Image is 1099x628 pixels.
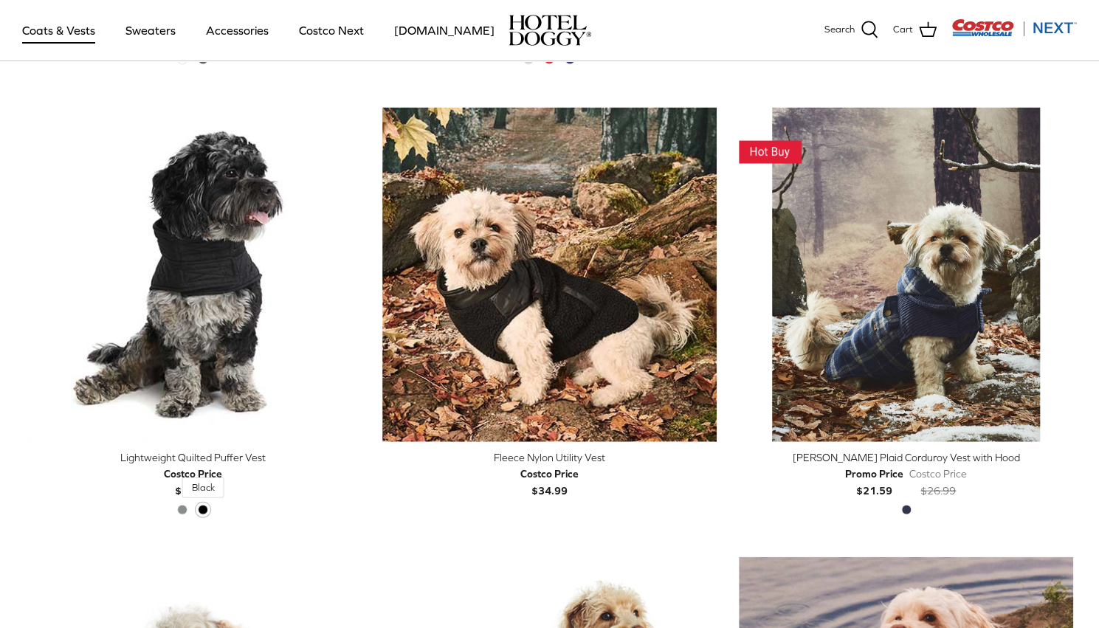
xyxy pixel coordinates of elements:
[739,449,1073,466] div: [PERSON_NAME] Plaid Corduroy Vest with Hood
[26,449,360,499] a: Lightweight Quilted Puffer Vest Costco Price$39.99
[112,5,189,55] a: Sweaters
[381,5,508,55] a: [DOMAIN_NAME]
[845,466,903,496] b: $21.59
[824,21,878,40] a: Search
[9,5,108,55] a: Coats & Vests
[382,108,717,442] a: Fleece Nylon Utility Vest
[739,141,802,164] img: This Item Is A Hot Buy! Get it While the Deal is Good!
[739,449,1073,499] a: [PERSON_NAME] Plaid Corduroy Vest with Hood Promo Price$21.59 Costco Price$26.99
[509,15,591,46] a: hoteldoggy.com hoteldoggycom
[824,22,855,38] span: Search
[893,22,913,38] span: Cart
[920,485,956,497] s: $26.99
[164,466,222,496] b: $39.99
[951,18,1077,37] img: Costco Next
[164,466,222,482] div: Costco Price
[520,466,579,482] div: Costco Price
[909,466,967,482] div: Costco Price
[193,5,282,55] a: Accessories
[26,449,360,466] div: Lightweight Quilted Puffer Vest
[739,108,1073,442] a: Melton Plaid Corduroy Vest with Hood
[286,5,377,55] a: Costco Next
[509,15,591,46] img: hoteldoggycom
[382,449,717,499] a: Fleece Nylon Utility Vest Costco Price$34.99
[26,108,360,442] a: Lightweight Quilted Puffer Vest
[382,449,717,466] div: Fleece Nylon Utility Vest
[951,28,1077,39] a: Visit Costco Next
[845,466,903,482] div: Promo Price
[893,21,937,40] a: Cart
[520,466,579,496] b: $34.99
